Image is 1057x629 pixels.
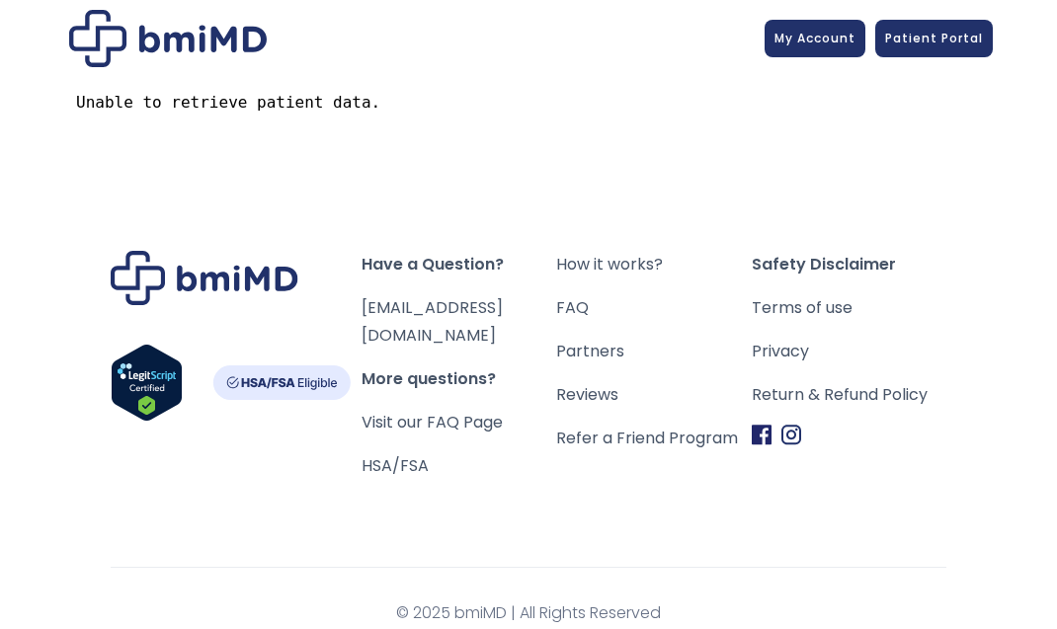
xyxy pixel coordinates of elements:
[362,411,503,433] a: Visit our FAQ Page
[111,599,946,627] span: © 2025 bmiMD | All Rights Reserved
[752,251,946,278] span: Safety Disclaimer
[752,338,946,365] a: Privacy
[362,454,429,477] a: HSA/FSA
[556,251,751,278] a: How it works?
[774,30,855,46] span: My Account
[362,296,503,347] a: [EMAIL_ADDRESS][DOMAIN_NAME]
[781,425,801,445] img: Instagram
[362,365,556,393] span: More questions?
[111,344,183,422] img: Verify Approval for www.bmimd.com
[765,20,865,57] a: My Account
[556,338,751,365] a: Partners
[752,294,946,322] a: Terms of use
[556,381,751,409] a: Reviews
[556,294,751,322] a: FAQ
[212,365,351,400] img: HSA-FSA
[752,425,772,445] img: Facebook
[875,20,993,57] a: Patient Portal
[556,425,751,452] a: Refer a Friend Program
[69,10,267,67] img: Patient Messaging Portal
[885,30,983,46] span: Patient Portal
[752,381,946,409] a: Return & Refund Policy
[111,251,298,305] img: Brand Logo
[111,344,183,431] a: Verify LegitScript Approval for www.bmimd.com
[76,92,981,113] pre: Unable to retrieve patient data.
[362,251,556,278] span: Have a Question?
